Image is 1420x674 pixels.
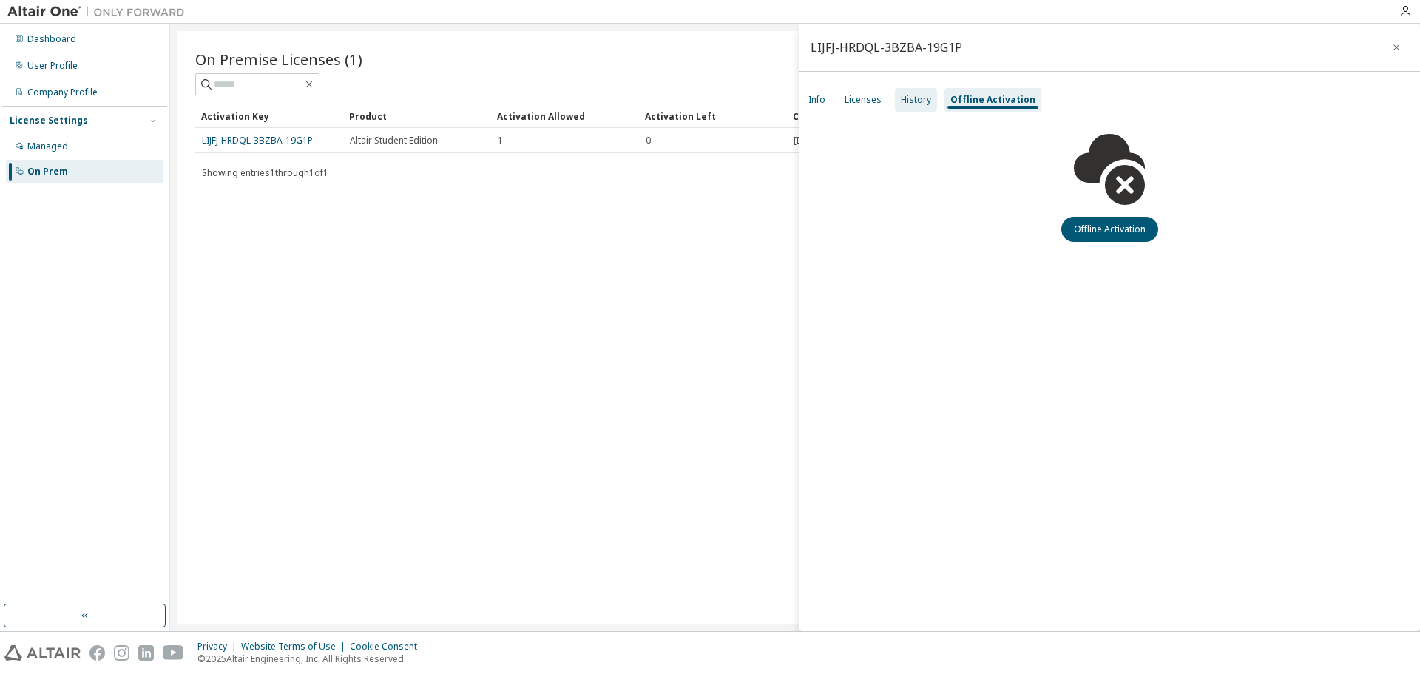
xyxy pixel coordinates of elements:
img: altair_logo.svg [4,645,81,661]
div: Cookie Consent [350,641,426,653]
img: Altair One [7,4,192,19]
div: History [901,94,931,106]
div: License Settings [10,115,88,127]
div: Website Terms of Use [241,641,350,653]
div: Offline Activation [950,94,1035,106]
div: Activation Allowed [497,104,633,128]
span: 0 [646,135,651,146]
img: linkedin.svg [138,645,154,661]
div: Activation Key [201,104,337,128]
div: On Prem [27,166,68,178]
div: LIJFJ-HRDQL-3BZBA-19G1P [811,41,962,53]
span: On Premise Licenses (1) [195,49,362,70]
div: Licenses [845,94,882,106]
span: Showing entries 1 through 1 of 1 [202,166,328,179]
img: instagram.svg [114,645,129,661]
div: Creation Date [793,104,1330,128]
div: Company Profile [27,87,98,98]
img: youtube.svg [163,645,184,661]
img: facebook.svg [89,645,105,661]
span: [DATE] 01:36:02 [794,135,859,146]
div: Activation Left [645,104,781,128]
a: LIJFJ-HRDQL-3BZBA-19G1P [202,134,313,146]
div: Managed [27,141,68,152]
span: 1 [498,135,503,146]
div: Dashboard [27,33,76,45]
button: Offline Activation [1061,217,1158,242]
div: Info [808,94,825,106]
p: © 2025 Altair Engineering, Inc. All Rights Reserved. [197,653,426,665]
div: Privacy [197,641,241,653]
div: User Profile [27,60,78,72]
span: Altair Student Edition [350,135,438,146]
div: Product [349,104,485,128]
